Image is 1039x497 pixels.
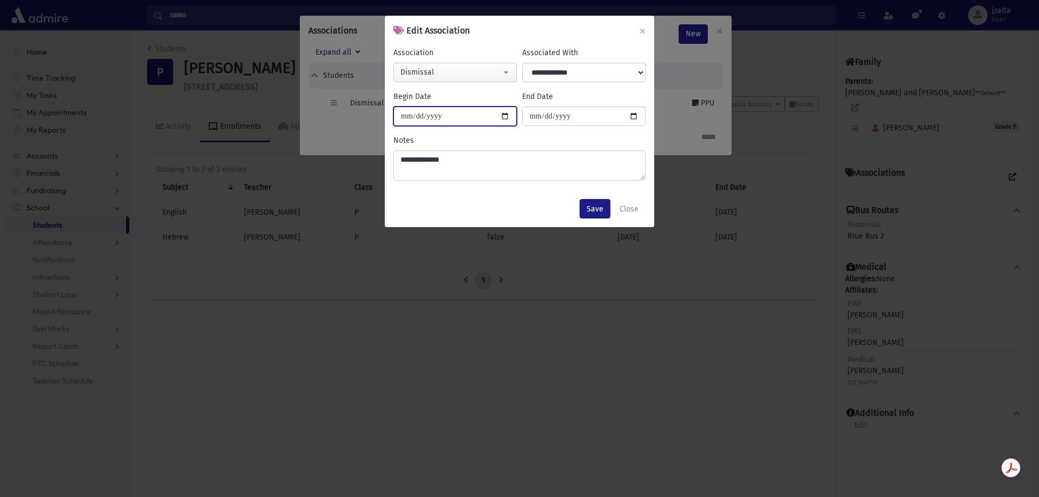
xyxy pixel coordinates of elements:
[522,47,578,58] label: Associated With
[613,199,646,218] button: Close
[400,67,501,78] div: Dismissal
[630,16,654,46] button: ×
[580,199,610,218] button: Save
[393,63,517,82] button: Dismissal
[522,91,553,102] label: End Date
[393,47,433,58] label: Association
[393,24,470,37] h6: Edit Association
[393,91,431,102] label: Begin Date
[393,135,414,146] label: Notes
